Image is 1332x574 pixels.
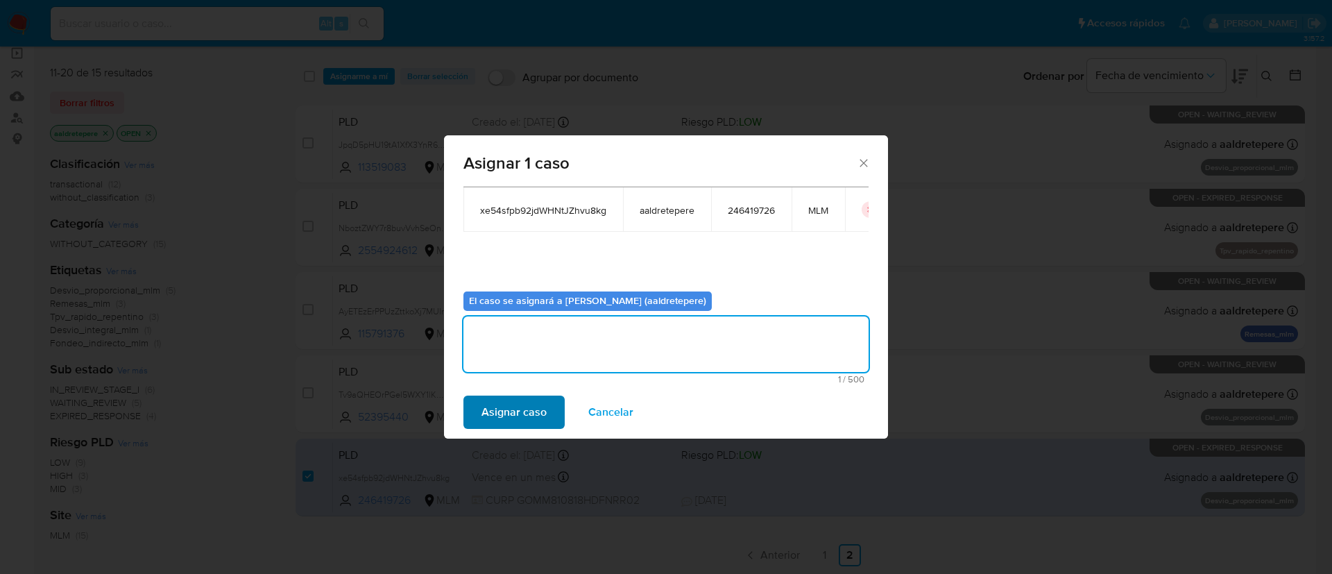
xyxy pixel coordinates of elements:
b: El caso se asignará a [PERSON_NAME] (aaldretepere) [469,294,706,307]
span: Asignar caso [481,397,547,428]
span: Asignar 1 caso [463,155,857,171]
span: xe54sfpb92jdWHNtJZhvu8kg [480,204,606,217]
button: Cancelar [570,396,651,429]
button: Cerrar ventana [857,156,869,169]
div: assign-modal [444,135,888,439]
span: aaldretepere [640,204,694,217]
span: Cancelar [588,397,633,428]
button: Asignar caso [463,396,565,429]
span: MLM [808,204,828,217]
span: 246419726 [728,204,775,217]
button: icon-button [862,201,878,218]
span: Máximo 500 caracteres [468,375,864,384]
